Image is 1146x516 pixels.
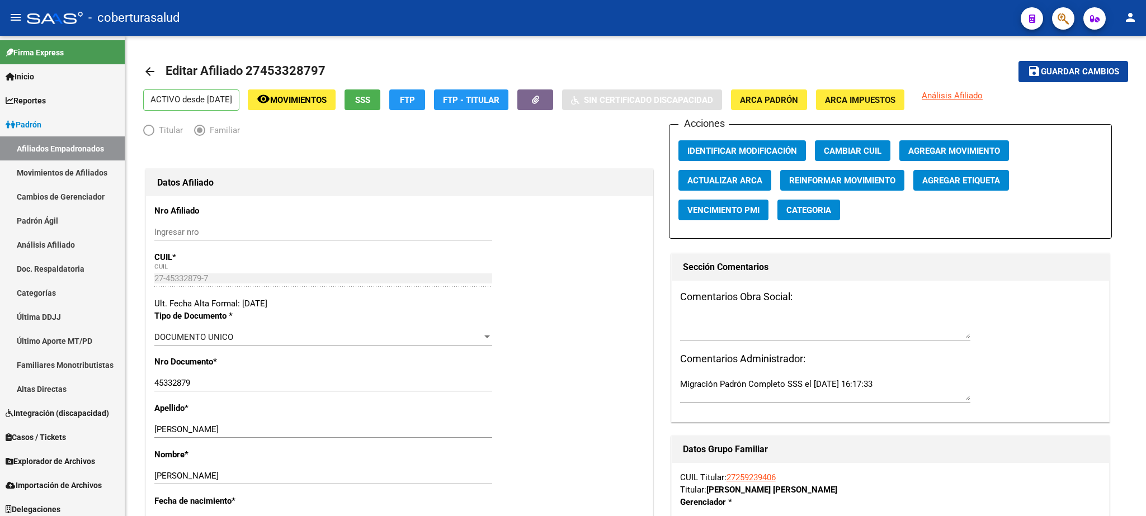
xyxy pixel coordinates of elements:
[6,479,102,491] span: Importación de Archivos
[1027,64,1041,78] mat-icon: save
[154,356,301,368] p: Nro Documento
[825,95,895,105] span: ARCA Impuestos
[680,471,1101,496] div: CUIL Titular: Titular:
[6,94,46,107] span: Reportes
[6,503,60,515] span: Delegaciones
[257,92,270,106] mat-icon: remove_red_eye
[680,496,807,508] p: Gerenciador *
[1108,478,1135,505] iframe: Intercom live chat
[166,64,326,78] span: Editar Afiliado 27453328797
[687,176,762,186] span: Actualizar ARCA
[1124,11,1137,24] mat-icon: person
[683,441,1098,458] h1: Datos Grupo Familiar
[157,174,642,192] h1: Datos Afiliado
[143,127,251,138] mat-radio-group: Elija una opción
[899,140,1009,161] button: Agregar Movimiento
[434,89,508,110] button: FTP - Titular
[680,351,1101,367] h3: Comentarios Administrador:
[154,495,301,507] p: Fecha de nacimiento
[777,200,840,220] button: Categoria
[1041,67,1119,77] span: Guardar cambios
[922,176,1000,186] span: Agregar Etiqueta
[154,251,301,263] p: CUIL
[88,6,180,30] span: - coberturasalud
[154,448,301,461] p: Nombre
[824,146,881,156] span: Cambiar CUIL
[731,89,807,110] button: ARCA Padrón
[562,89,722,110] button: Sin Certificado Discapacidad
[687,205,760,215] span: Vencimiento PMI
[913,170,1009,191] button: Agregar Etiqueta
[6,70,34,83] span: Inicio
[908,146,1000,156] span: Agregar Movimiento
[154,402,301,414] p: Apellido
[9,11,22,24] mat-icon: menu
[740,95,798,105] span: ARCA Padrón
[678,140,806,161] button: Identificar Modificación
[143,65,157,78] mat-icon: arrow_back
[6,455,95,467] span: Explorador de Archivos
[154,124,183,136] span: Titular
[678,116,729,131] h3: Acciones
[786,205,831,215] span: Categoria
[154,310,301,322] p: Tipo de Documento *
[680,289,1101,305] h3: Comentarios Obra Social:
[154,297,644,310] div: Ult. Fecha Alta Formal: [DATE]
[400,95,415,105] span: FTP
[6,431,66,443] span: Casos / Tickets
[816,89,904,110] button: ARCA Impuestos
[706,485,837,495] strong: [PERSON_NAME] [PERSON_NAME]
[345,89,380,110] button: SSS
[154,205,301,217] p: Nro Afiliado
[6,407,109,419] span: Integración (discapacidad)
[1018,61,1128,82] button: Guardar cambios
[389,89,425,110] button: FTP
[815,140,890,161] button: Cambiar CUIL
[678,170,771,191] button: Actualizar ARCA
[355,95,370,105] span: SSS
[727,472,776,482] a: 27259239406
[270,95,327,105] span: Movimientos
[789,176,895,186] span: Reinformar Movimiento
[6,46,64,59] span: Firma Express
[6,119,41,131] span: Padrón
[443,95,499,105] span: FTP - Titular
[683,258,1098,276] h1: Sección Comentarios
[922,91,983,101] span: Análisis Afiliado
[584,95,713,105] span: Sin Certificado Discapacidad
[248,89,336,110] button: Movimientos
[780,170,904,191] button: Reinformar Movimiento
[205,124,240,136] span: Familiar
[154,332,233,342] span: DOCUMENTO UNICO
[687,146,797,156] span: Identificar Modificación
[678,200,768,220] button: Vencimiento PMI
[143,89,239,111] p: ACTIVO desde [DATE]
